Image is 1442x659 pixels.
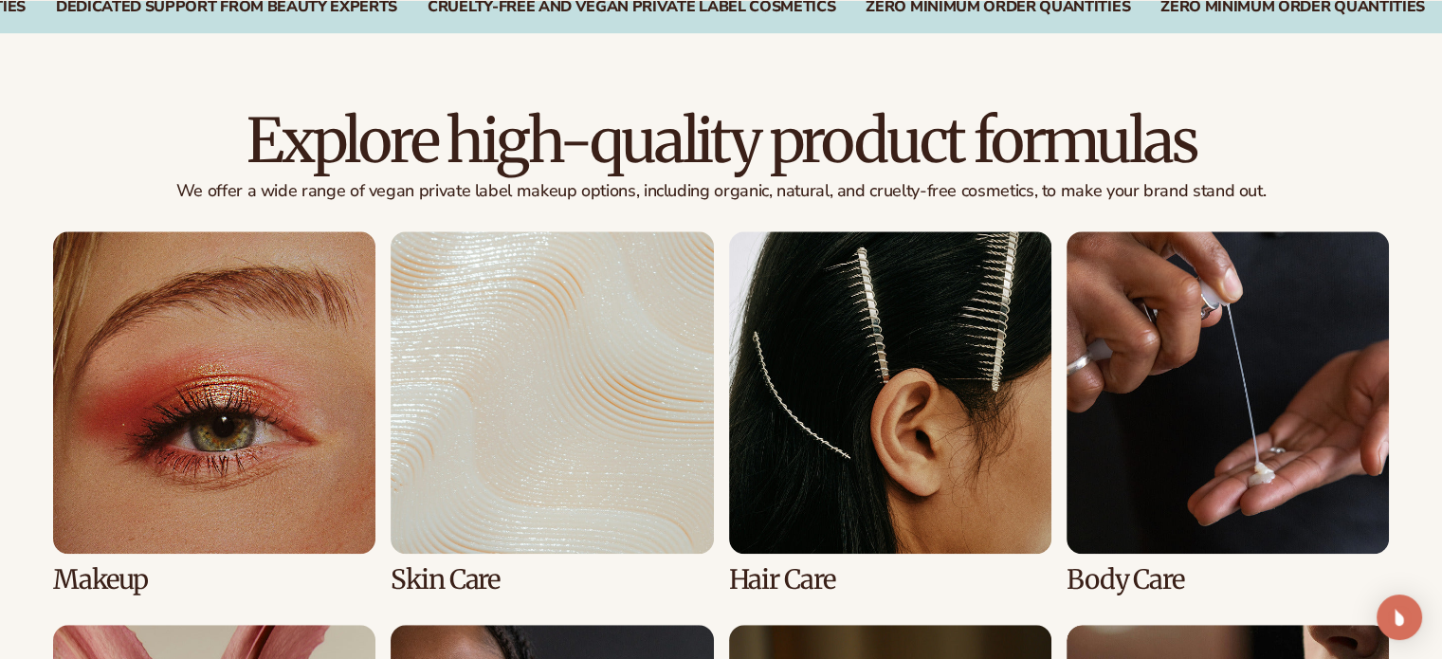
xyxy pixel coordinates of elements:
[53,565,375,595] h3: Makeup
[53,181,1389,202] p: We offer a wide range of vegan private label makeup options, including organic, natural, and crue...
[53,109,1389,173] h2: Explore high-quality product formulas
[1067,231,1389,595] div: 4 / 8
[391,231,713,595] div: 2 / 8
[729,565,1051,595] h3: Hair Care
[729,231,1051,595] div: 3 / 8
[1377,595,1422,640] div: Open Intercom Messenger
[1067,565,1389,595] h3: Body Care
[53,231,375,595] div: 1 / 8
[391,565,713,595] h3: Skin Care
